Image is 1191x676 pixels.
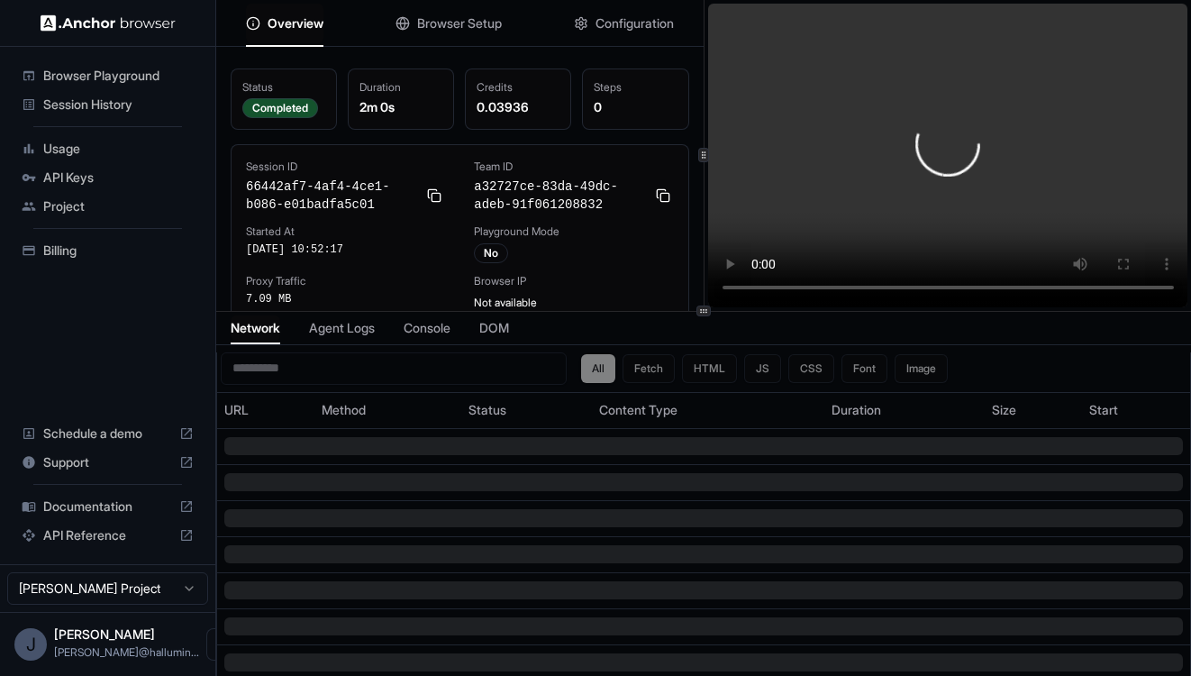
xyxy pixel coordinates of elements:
[474,296,537,309] span: Not available
[595,14,674,32] span: Configuration
[832,401,977,419] div: Duration
[474,224,673,239] div: Playground Mode
[1089,401,1183,419] div: Start
[43,169,194,187] span: API Keys
[599,401,817,419] div: Content Type
[246,160,445,174] div: Session ID
[246,242,445,257] div: [DATE] 10:52:17
[14,61,201,90] div: Browser Playground
[43,425,172,443] span: Schedule a demo
[479,319,509,337] span: DOM
[14,492,201,521] div: Documentation
[477,80,559,95] div: Credits
[474,178,644,214] span: a32727ce-83da-49dc-adeb-91f061208832
[242,80,325,95] div: Status
[43,197,194,215] span: Project
[43,96,194,114] span: Session History
[14,628,47,661] div: J
[43,453,172,471] span: Support
[246,178,416,214] span: 66442af7-4af4-4ce1-b086-e01badfa5c01
[43,242,194,260] span: Billing
[246,224,445,239] div: Started At
[43,140,194,158] span: Usage
[474,274,673,288] div: Browser IP
[14,90,201,119] div: Session History
[206,628,239,661] button: Open menu
[14,419,201,448] div: Schedule a demo
[246,292,445,306] div: 7.09 MB
[359,80,442,95] div: Duration
[322,401,454,419] div: Method
[417,14,502,32] span: Browser Setup
[41,14,176,32] img: Anchor Logo
[14,448,201,477] div: Support
[54,626,155,642] span: Jerry Wu
[43,498,172,516] span: Documentation
[14,163,201,192] div: API Keys
[246,274,445,288] div: Proxy Traffic
[468,401,585,419] div: Status
[14,236,201,265] div: Billing
[231,319,280,337] span: Network
[43,526,172,544] span: API Reference
[404,319,450,337] span: Console
[474,243,508,263] div: No
[594,80,677,95] div: Steps
[54,645,199,659] span: jerry@halluminate.ai
[474,160,673,174] div: Team ID
[242,98,318,118] div: Completed
[43,67,194,85] span: Browser Playground
[309,319,375,337] span: Agent Logs
[359,98,442,116] div: 2m 0s
[14,521,201,550] div: API Reference
[477,98,559,116] div: 0.03936
[14,192,201,221] div: Project
[594,98,677,116] div: 0
[992,401,1075,419] div: Size
[268,14,323,32] span: Overview
[224,401,307,419] div: URL
[14,134,201,163] div: Usage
